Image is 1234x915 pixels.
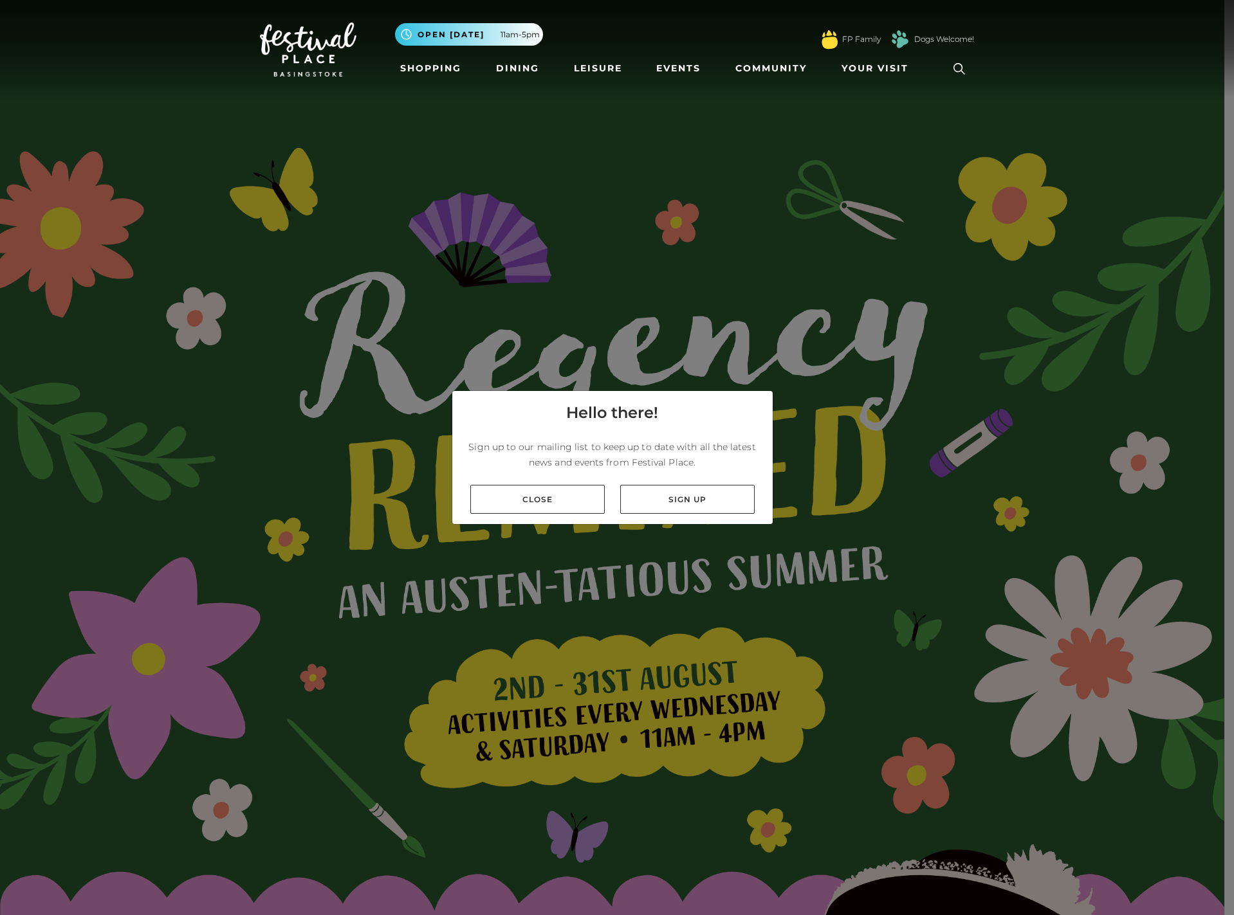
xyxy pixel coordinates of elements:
span: 11am-5pm [501,29,540,41]
a: Shopping [395,57,466,80]
h4: Hello there! [566,401,658,424]
span: Your Visit [842,62,908,75]
button: Open [DATE] 11am-5pm [395,23,543,46]
a: Community [730,57,812,80]
a: Sign up [620,485,755,514]
a: FP Family [842,33,881,45]
img: Festival Place Logo [260,23,356,77]
a: Close [470,485,605,514]
a: Dogs Welcome! [914,33,974,45]
p: Sign up to our mailing list to keep up to date with all the latest news and events from Festival ... [463,439,762,470]
a: Dining [491,57,544,80]
span: Open [DATE] [418,29,484,41]
a: Your Visit [836,57,920,80]
a: Events [651,57,706,80]
a: Leisure [569,57,627,80]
